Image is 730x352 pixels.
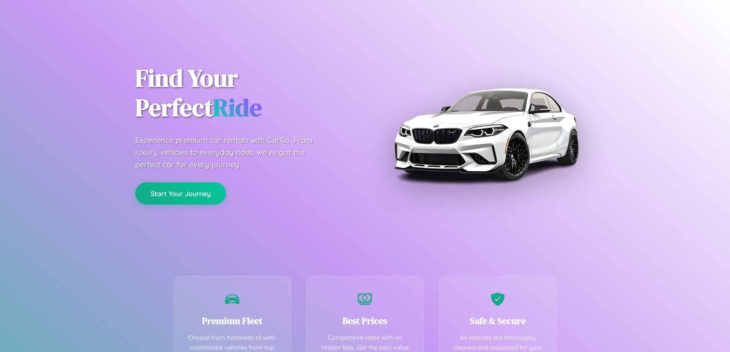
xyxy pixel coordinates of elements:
[135,182,226,205] button: Start Your Journey
[135,64,354,123] h1: Find Your Perfect
[318,314,412,327] h3: Best Prices
[451,314,545,327] h3: Safe & Secure
[185,314,279,327] h3: Premium Fleet
[135,134,327,171] p: Experience premium car rentals with CarGo. From luxury vehicles to everyday rides, we've got the ...
[213,91,262,124] span: Ride
[390,38,582,230] img: Premium BMW car rental vehicle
